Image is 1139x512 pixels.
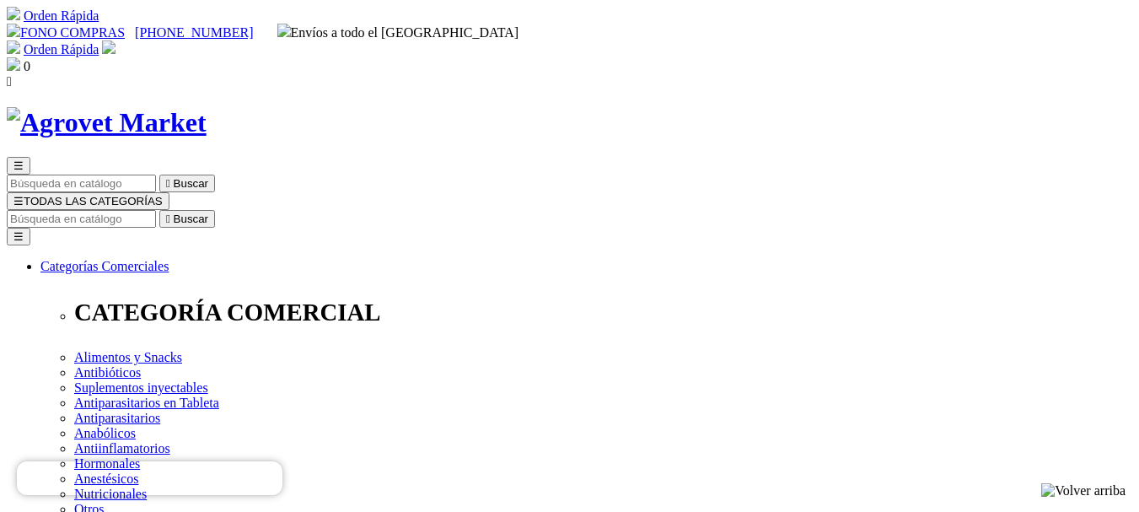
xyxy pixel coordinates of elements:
[7,192,169,210] button: ☰TODAS LAS CATEGORÍAS
[74,396,219,410] a: Antiparasitarios en Tableta
[1041,483,1126,499] img: Volver arriba
[40,259,169,273] a: Categorías Comerciales
[17,461,282,495] iframe: Brevo live chat
[7,157,30,175] button: ☰
[74,365,141,380] a: Antibióticos
[7,40,20,54] img: shopping-cart.svg
[74,411,160,425] a: Antiparasitarios
[159,175,215,192] button:  Buscar
[7,25,125,40] a: FONO COMPRAS
[7,228,30,245] button: ☰
[159,210,215,228] button:  Buscar
[7,210,156,228] input: Buscar
[102,42,116,57] a: Acceda a su cuenta de cliente
[24,42,99,57] a: Orden Rápida
[74,426,136,440] a: Anabólicos
[7,7,20,20] img: shopping-cart.svg
[74,456,140,471] a: Hormonales
[102,40,116,54] img: user.svg
[24,8,99,23] a: Orden Rápida
[74,441,170,455] a: Antiinflamatorios
[135,25,253,40] a: [PHONE_NUMBER]
[7,57,20,71] img: shopping-bag.svg
[13,159,24,172] span: ☰
[74,299,1132,326] p: CATEGORÍA COMERCIAL
[174,213,208,225] span: Buscar
[7,74,12,89] i: 
[7,24,20,37] img: phone.svg
[24,59,30,73] span: 0
[174,177,208,190] span: Buscar
[7,175,156,192] input: Buscar
[166,177,170,190] i: 
[277,25,519,40] span: Envíos a todo el [GEOGRAPHIC_DATA]
[277,24,291,37] img: delivery-truck.svg
[7,107,207,138] img: Agrovet Market
[74,350,182,364] a: Alimentos y Snacks
[13,195,24,207] span: ☰
[166,213,170,225] i: 
[74,380,208,395] a: Suplementos inyectables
